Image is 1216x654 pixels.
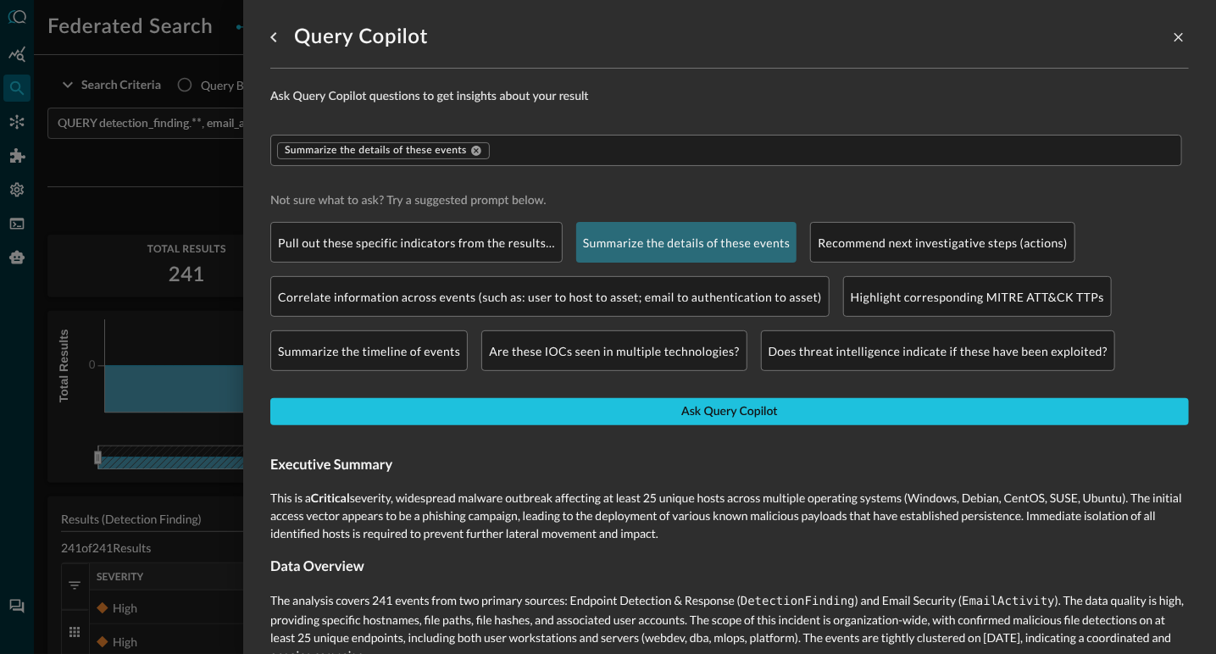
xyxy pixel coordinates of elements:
p: This is a severity, widespread malware outbreak affecting at least 25 unique hosts across multipl... [270,489,1189,542]
div: Recommend next investigative steps (actions) [810,222,1075,263]
div: Highlight corresponding MITRE ATT&CK TTPs [843,276,1112,317]
p: Are these IOCs seen in multiple technologies? [489,342,739,360]
div: Correlate information across events (such as: user to host to asset; email to authentication to a... [270,276,830,317]
div: Are these IOCs seen in multiple technologies? [481,330,747,371]
p: Does threat intelligence indicate if these have been exploited? [769,342,1108,360]
strong: Executive Summary [270,457,392,473]
div: Ask Query Copilot [681,402,777,423]
button: go back [260,24,287,51]
div: Summarize the timeline of events [270,330,468,371]
strong: Critical [311,490,350,505]
div: Does threat intelligence indicate if these have been exploited? [761,330,1116,371]
p: Pull out these specific indicators from the results… [278,234,555,252]
p: Correlate information across events (such as: user to host to asset; email to authentication to a... [278,288,822,306]
p: Summarize the timeline of events [278,342,460,360]
span: Not sure what to ask? Try a suggested prompt below. [270,193,1189,208]
div: Summarize the details of these events [576,222,797,263]
code: EmailActivity [962,595,1055,608]
strong: Data Overview [270,558,364,574]
div: Pull out these specific indicators from the results… [270,222,563,263]
code: DetectionFinding [741,595,855,608]
div: Summarize the details of these events [277,142,490,159]
span: Summarize the details of these events [285,144,467,158]
h1: Query Copilot [294,24,428,51]
p: Recommend next investigative steps (actions) [818,234,1068,252]
p: Highlight corresponding MITRE ATT&CK TTPs [851,288,1104,306]
button: close-drawer [1169,27,1189,47]
p: Summarize the details of these events [583,234,791,252]
button: Ask Query Copilot [270,398,1189,425]
span: Ask Query Copilot questions to get insights about your result [270,89,1189,108]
